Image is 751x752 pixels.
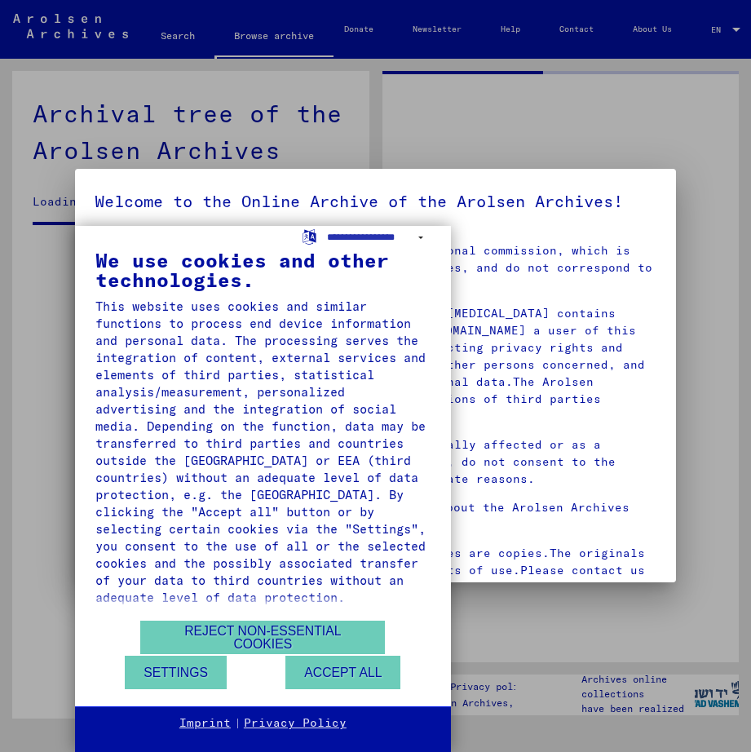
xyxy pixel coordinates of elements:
button: Settings [125,656,227,689]
button: Accept all [285,656,400,689]
div: We use cookies and other technologies. [95,250,431,290]
div: This website uses cookies and similar functions to process end device information and personal da... [95,298,431,606]
a: Imprint [179,715,231,732]
a: Privacy Policy [244,715,347,732]
button: Reject non-essential cookies [140,621,385,654]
